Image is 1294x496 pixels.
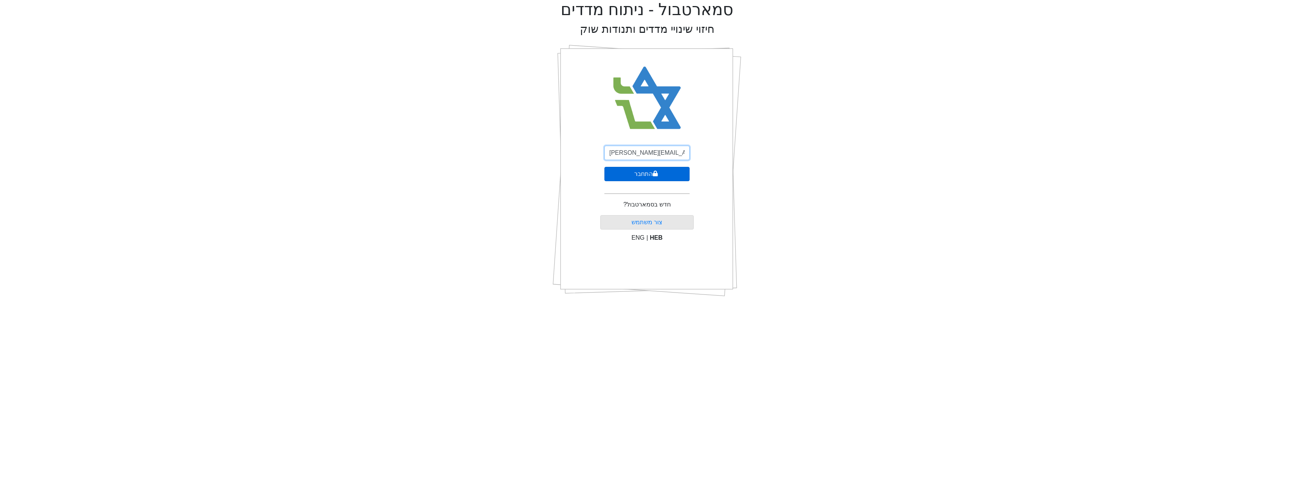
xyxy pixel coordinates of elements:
[604,167,690,181] button: התחבר
[632,219,662,225] a: צור משתמש
[604,146,690,160] input: אימייל
[646,234,648,241] span: |
[632,234,645,241] span: ENG
[606,57,688,140] img: Smart Bull
[580,23,714,36] h2: חיזוי שינויי מדדים ותנודות שוק
[600,215,694,230] button: צור משתמש
[650,234,663,241] span: HEB
[623,200,670,209] p: חדש בסמארטבול?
